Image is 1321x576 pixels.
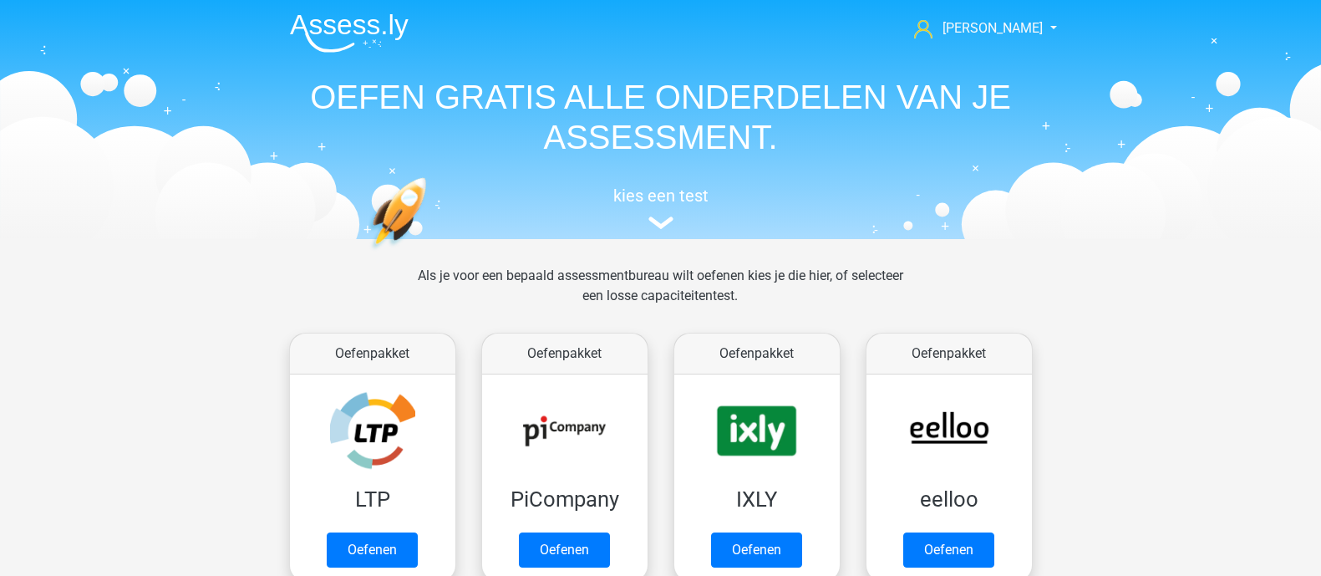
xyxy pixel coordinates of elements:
[368,177,491,329] img: oefenen
[907,18,1044,38] a: [PERSON_NAME]
[277,77,1045,157] h1: OEFEN GRATIS ALLE ONDERDELEN VAN JE ASSESSMENT.
[277,186,1045,206] h5: kies een test
[942,20,1043,36] span: [PERSON_NAME]
[404,266,917,326] div: Als je voor een bepaald assessmentbureau wilt oefenen kies je die hier, of selecteer een losse ca...
[648,217,673,229] img: assessment
[519,533,610,568] a: Oefenen
[711,533,802,568] a: Oefenen
[277,186,1045,230] a: kies een test
[327,533,418,568] a: Oefenen
[290,13,409,53] img: Assessly
[903,533,994,568] a: Oefenen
